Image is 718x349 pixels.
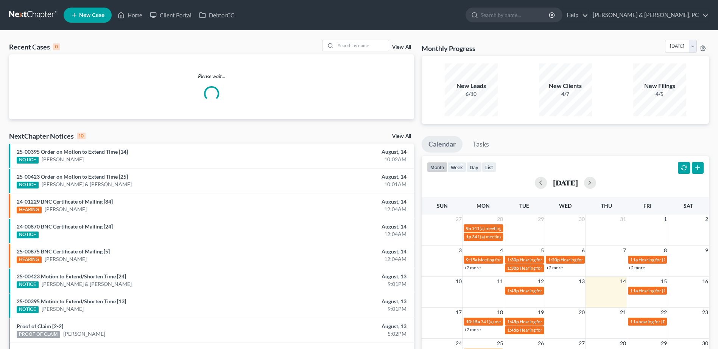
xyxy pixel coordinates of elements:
a: [PERSON_NAME] & [PERSON_NAME], PC [589,8,709,22]
div: 6/10 [445,90,498,98]
div: NOTICE [17,232,39,238]
span: Tue [519,202,529,209]
span: 30 [578,215,586,224]
span: Sat [684,202,693,209]
span: Sun [437,202,448,209]
a: 25-00875 BNC Certificate of Mailing [5] [17,248,110,255]
span: 7 [622,246,627,255]
button: month [427,162,447,172]
div: 9:01PM [282,305,407,313]
div: August, 13 [282,273,407,280]
a: [PERSON_NAME] & [PERSON_NAME] [42,181,132,188]
span: 29 [660,339,668,348]
input: Search by name... [481,8,550,22]
button: list [482,162,496,172]
span: Hearing for [PERSON_NAME] [520,265,579,271]
span: 6 [581,246,586,255]
div: NOTICE [17,157,39,164]
span: Hearing for [PERSON_NAME] & [PERSON_NAME] [520,257,619,263]
span: Fri [643,202,651,209]
div: PROOF OF CLAIM [17,331,60,338]
div: August, 14 [282,223,407,230]
span: 341(a) meeting for [PERSON_NAME] [472,225,545,231]
a: Calendar [422,136,463,153]
span: Mon [477,202,490,209]
a: DebtorCC [195,8,238,22]
a: 25-00423 Order on Motion to Extend Time [25] [17,173,128,180]
a: +2 more [628,265,645,270]
span: 28 [619,339,627,348]
div: NextChapter Notices [9,131,86,141]
a: [PERSON_NAME] [63,330,105,338]
span: 13 [578,277,586,286]
div: HEARING [17,207,42,213]
span: 29 [537,215,545,224]
span: 12 [537,277,545,286]
div: 9:01PM [282,280,407,288]
div: 12:04AM [282,205,407,213]
span: 25 [496,339,504,348]
span: 11a [630,257,638,263]
div: NOTICE [17,306,39,313]
p: Please wait... [9,73,414,80]
a: View All [392,134,411,139]
span: 27 [578,339,586,348]
span: 11a [630,319,638,324]
span: 341(a) meeting for [PERSON_NAME] [472,234,545,239]
div: August, 14 [282,148,407,156]
span: 9:15a [466,257,477,263]
span: 1p [466,234,471,239]
span: 5 [540,246,545,255]
span: 22 [660,308,668,317]
span: 4 [499,246,504,255]
div: New Filings [633,82,686,90]
div: 12:04AM [282,255,407,263]
a: Proof of Claim [2-2] [17,323,63,329]
span: 9a [466,225,471,231]
a: [PERSON_NAME] [45,255,87,263]
a: 24-01229 BNC Certificate of Mailing [84] [17,198,113,205]
a: 24-00870 BNC Certificate of Mailing [24] [17,223,113,230]
span: 3 [458,246,463,255]
a: +2 more [546,265,563,270]
div: 12:04AM [282,230,407,238]
span: 15 [660,277,668,286]
span: 1:45p [507,319,519,324]
span: 1 [663,215,668,224]
div: Recent Cases [9,42,60,51]
div: NOTICE [17,182,39,188]
div: 4/5 [633,90,686,98]
span: Hearing for [PERSON_NAME] [520,319,579,324]
span: Wed [559,202,572,209]
div: HEARING [17,256,42,263]
a: Tasks [466,136,496,153]
div: August, 14 [282,248,407,255]
span: Thu [601,202,612,209]
span: Hearing for [PERSON_NAME] [639,257,698,263]
span: 14 [619,277,627,286]
span: 10 [455,277,463,286]
span: New Case [79,12,104,18]
div: 5:02PM [282,330,407,338]
span: Hearing for [PERSON_NAME] [520,327,579,333]
span: Hearing for [PERSON_NAME] & [PERSON_NAME] [561,257,660,263]
a: Help [563,8,588,22]
span: 9 [704,246,709,255]
div: August, 14 [282,173,407,181]
span: 26 [537,339,545,348]
span: 8 [663,246,668,255]
span: Hearing for [PERSON_NAME] [639,288,698,293]
span: 11 [496,277,504,286]
span: 1:20p [548,257,560,263]
div: New Leads [445,82,498,90]
span: 11a [630,288,638,293]
a: View All [392,45,411,50]
a: +2 more [464,327,481,332]
span: 18 [496,308,504,317]
div: August, 14 [282,198,407,205]
span: 23 [701,308,709,317]
a: Home [114,8,146,22]
a: Client Portal [146,8,195,22]
a: [PERSON_NAME] [42,156,84,163]
div: August, 13 [282,298,407,305]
